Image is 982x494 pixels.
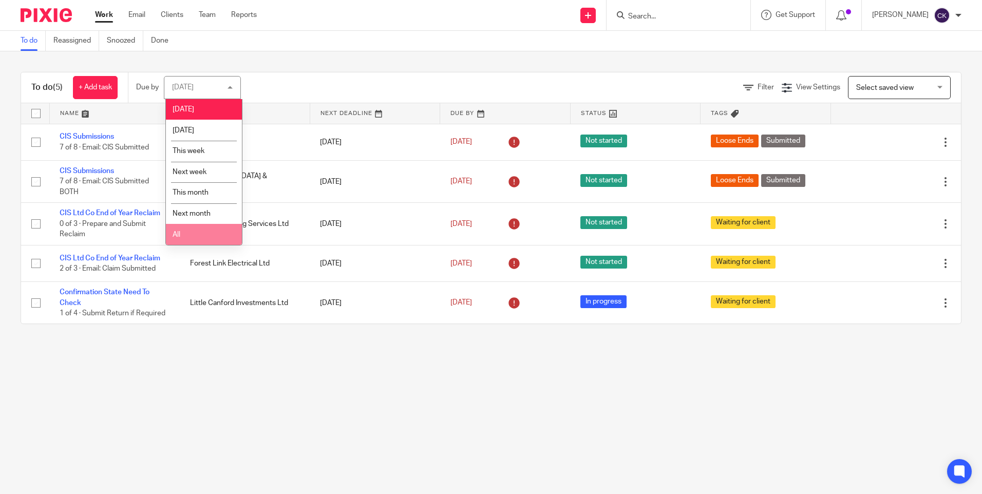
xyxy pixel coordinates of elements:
[60,265,156,272] span: 2 of 3 · Email: Claim Submitted
[73,76,118,99] a: + Add task
[60,210,160,217] a: CIS Ltd Co End of Year Reclaim
[711,135,759,147] span: Loose Ends
[761,135,805,147] span: Submitted
[776,11,815,18] span: Get Support
[173,147,204,155] span: This week
[711,174,759,187] span: Loose Ends
[60,167,114,175] a: CIS Submissions
[173,168,206,176] span: Next week
[627,12,720,22] input: Search
[180,160,310,202] td: [GEOGRAPHIC_DATA] & Landscaping
[128,10,145,20] a: Email
[711,110,728,116] span: Tags
[53,31,99,51] a: Reassigned
[53,83,63,91] span: (5)
[60,255,160,262] a: CIS Ltd Co End of Year Reclaim
[31,82,63,93] h1: To do
[95,10,113,20] a: Work
[107,31,143,51] a: Snoozed
[934,7,950,24] img: svg%3E
[180,245,310,281] td: Forest Link Electrical Ltd
[450,139,472,146] span: [DATE]
[173,106,194,113] span: [DATE]
[60,289,149,306] a: Confirmation State Need To Check
[60,133,114,140] a: CIS Submissions
[60,310,165,317] span: 1 of 4 · Submit Return if Required
[450,220,472,227] span: [DATE]
[161,10,183,20] a: Clients
[60,144,149,151] span: 7 of 8 · Email: CIS Submitted
[856,84,914,91] span: Select saved view
[758,84,774,91] span: Filter
[310,282,440,324] td: [DATE]
[60,220,146,238] span: 0 of 3 · Prepare and Submit Reclaim
[711,295,776,308] span: Waiting for client
[21,31,46,51] a: To do
[199,10,216,20] a: Team
[310,203,440,245] td: [DATE]
[580,174,627,187] span: Not started
[180,282,310,324] td: Little Canford Investments Ltd
[173,210,211,217] span: Next month
[180,203,310,245] td: Coastline Cooling Services Ltd
[151,31,176,51] a: Done
[711,256,776,269] span: Waiting for client
[60,178,149,196] span: 7 of 8 · Email: CIS Submitted BOTH
[580,256,627,269] span: Not started
[21,8,72,22] img: Pixie
[711,216,776,229] span: Waiting for client
[173,189,209,196] span: This month
[580,135,627,147] span: Not started
[173,231,180,238] span: All
[450,299,472,307] span: [DATE]
[450,178,472,185] span: [DATE]
[136,82,159,92] p: Due by
[172,84,194,91] div: [DATE]
[310,245,440,281] td: [DATE]
[180,124,310,160] td: LJ Innovations
[310,124,440,160] td: [DATE]
[796,84,840,91] span: View Settings
[580,216,627,229] span: Not started
[310,160,440,202] td: [DATE]
[173,127,194,134] span: [DATE]
[580,295,627,308] span: In progress
[872,10,929,20] p: [PERSON_NAME]
[231,10,257,20] a: Reports
[450,260,472,267] span: [DATE]
[761,174,805,187] span: Submitted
